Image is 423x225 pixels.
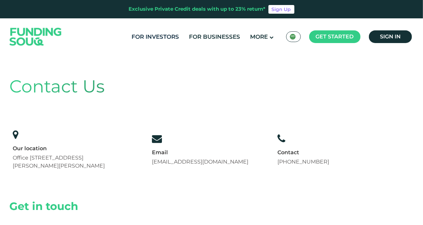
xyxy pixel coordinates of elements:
[129,5,266,13] div: Exclusive Private Credit deals with up to 23% return*
[13,155,105,169] span: Office [STREET_ADDRESS][PERSON_NAME][PERSON_NAME]
[277,149,329,156] div: Contact
[13,145,123,152] div: Our location
[3,20,68,54] img: Logo
[277,159,329,165] a: [PHONE_NUMBER]
[188,31,242,42] a: For Businesses
[152,149,248,156] div: Email
[130,31,181,42] a: For Investors
[10,200,414,213] h2: Get in touch
[152,159,248,165] a: [EMAIL_ADDRESS][DOMAIN_NAME]
[380,33,401,40] span: Sign in
[290,34,296,40] img: SA Flag
[316,33,354,40] span: Get started
[10,73,414,99] div: Contact Us
[268,5,294,14] a: Sign Up
[250,33,268,40] span: More
[369,30,412,43] a: Sign in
